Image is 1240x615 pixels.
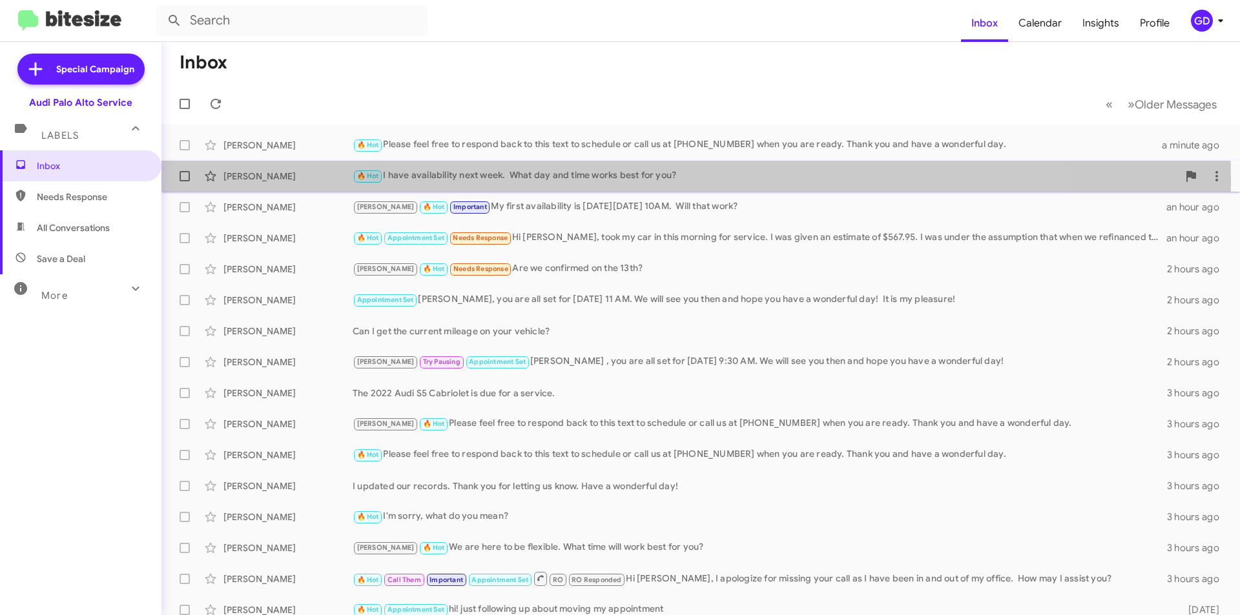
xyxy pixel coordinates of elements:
[357,605,379,614] span: 🔥 Hot
[41,290,68,301] span: More
[223,479,353,492] div: [PERSON_NAME]
[156,5,428,36] input: Search
[1072,5,1130,42] a: Insights
[357,543,415,552] span: [PERSON_NAME]
[357,141,379,149] span: 🔥 Hot
[223,325,353,338] div: [PERSON_NAME]
[357,265,415,273] span: [PERSON_NAME]
[353,479,1167,492] div: I updated our records. Thank you for letting us know. Have a wonderful day!
[553,576,563,584] span: RO
[357,419,415,428] span: [PERSON_NAME]
[41,130,79,141] span: Labels
[353,509,1167,524] div: I'm sorry, what do you mean?
[37,221,110,234] span: All Conversations
[471,576,528,584] span: Appointment Set
[357,576,379,584] span: 🔥 Hot
[1167,294,1230,307] div: 2 hours ago
[223,201,353,214] div: [PERSON_NAME]
[223,387,353,399] div: [PERSON_NAME]
[1106,96,1113,112] span: «
[1167,418,1230,430] div: 3 hours ago
[453,203,487,211] span: Important
[223,232,353,245] div: [PERSON_NAME]
[1180,10,1226,32] button: GD
[353,292,1167,307] div: [PERSON_NAME], you are all set for [DATE] 11 AM. We will see you then and hope you have a wonderf...
[223,356,353,368] div: [PERSON_NAME]
[423,543,445,552] span: 🔥 Hot
[423,419,445,428] span: 🔥 Hot
[387,605,444,614] span: Appointment Set
[353,387,1167,399] div: The 2022 Audi S5 Cabriolet is due for a service.
[1167,572,1230,585] div: 3 hours ago
[353,137,1162,152] div: Please feel free to respond back to this text to schedule or call us at [PHONE_NUMBER] when you a...
[1166,201,1230,214] div: an hour ago
[357,172,379,180] span: 🔥 Hot
[572,576,621,584] span: RO Responded
[1130,5,1180,42] a: Profile
[1128,96,1135,112] span: »
[357,450,379,459] span: 🔥 Hot
[357,203,415,211] span: [PERSON_NAME]
[1008,5,1072,42] a: Calendar
[429,576,463,584] span: Important
[223,510,353,523] div: [PERSON_NAME]
[353,416,1167,431] div: Please feel free to respond back to this text to schedule or call us at [PHONE_NUMBER] when you a...
[1167,387,1230,399] div: 3 hours ago
[223,449,353,461] div: [PERSON_NAME]
[353,168,1178,183] div: I have availability next week. What day and time works best for you?
[423,265,445,273] span: 🔥 Hot
[17,54,145,85] a: Special Campaign
[37,190,147,203] span: Needs Response
[1167,510,1230,523] div: 3 hours ago
[353,570,1167,587] div: Hi [PERSON_NAME], I apologize for missing your call as I have been in and out of my office. How m...
[353,540,1167,555] div: We are here to be flexible. What time will work best for you?
[223,139,353,152] div: [PERSON_NAME]
[223,294,353,307] div: [PERSON_NAME]
[353,261,1167,276] div: Are we confirmed on the 13th?
[1167,449,1230,461] div: 3 hours ago
[1167,263,1230,276] div: 2 hours ago
[56,63,134,76] span: Special Campaign
[223,170,353,183] div: [PERSON_NAME]
[1167,479,1230,492] div: 3 hours ago
[357,234,379,242] span: 🔥 Hot
[223,263,353,276] div: [PERSON_NAME]
[453,265,508,273] span: Needs Response
[353,354,1167,369] div: [PERSON_NAME] , you are all set for [DATE] 9:30 AM. We will see you then and hope you have a wond...
[357,296,414,304] span: Appointment Set
[37,159,147,172] span: Inbox
[1099,91,1224,117] nav: Page navigation example
[357,358,415,366] span: [PERSON_NAME]
[423,203,445,211] span: 🔥 Hot
[387,234,444,242] span: Appointment Set
[1166,232,1230,245] div: an hour ago
[357,512,379,521] span: 🔥 Hot
[223,418,353,430] div: [PERSON_NAME]
[423,358,460,366] span: Try Pausing
[1162,139,1230,152] div: a minute ago
[1120,91,1224,117] button: Next
[387,576,421,584] span: Call Them
[29,96,132,109] div: Audi Palo Alto Service
[353,325,1167,338] div: Can I get the current mileage on your vehicle?
[353,447,1167,462] div: Please feel free to respond back to this text to schedule or call us at [PHONE_NUMBER] when you a...
[1098,91,1121,117] button: Previous
[223,541,353,554] div: [PERSON_NAME]
[1191,10,1213,32] div: GD
[1167,325,1230,338] div: 2 hours ago
[961,5,1008,42] a: Inbox
[453,234,508,242] span: Needs Response
[1167,541,1230,554] div: 3 hours ago
[469,358,526,366] span: Appointment Set
[37,252,85,265] span: Save a Deal
[180,52,227,73] h1: Inbox
[1167,356,1230,368] div: 2 hours ago
[353,199,1166,214] div: My first availability is [DATE][DATE] 10AM. Will that work?
[1135,97,1217,112] span: Older Messages
[353,230,1166,245] div: Hi [PERSON_NAME], took my car in this morning for service. I was given an estimate of $567.95. I ...
[223,572,353,585] div: [PERSON_NAME]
